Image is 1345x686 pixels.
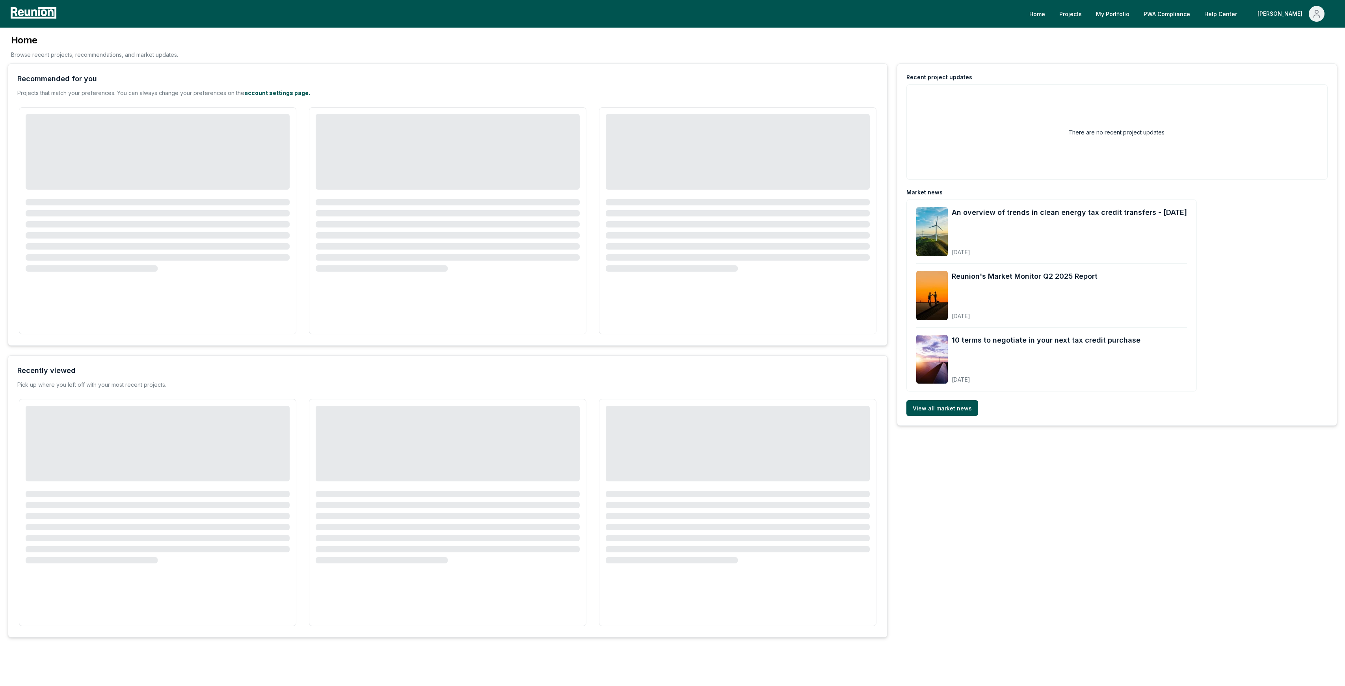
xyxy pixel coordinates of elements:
a: Home [1023,6,1051,22]
a: Help Center [1198,6,1243,22]
div: Recommended for you [17,73,97,84]
div: [PERSON_NAME] [1258,6,1306,22]
span: Projects that match your preferences. You can always change your preferences on the [17,89,244,96]
div: [DATE] [952,306,1098,320]
a: PWA Compliance [1137,6,1196,22]
a: Projects [1053,6,1088,22]
div: Market news [906,188,943,196]
div: [DATE] [952,242,1187,256]
a: View all market news [906,400,978,416]
p: Browse recent projects, recommendations, and market updates. [11,50,178,59]
a: 10 terms to negotiate in your next tax credit purchase [952,335,1140,346]
button: [PERSON_NAME] [1251,6,1331,22]
div: Recent project updates [906,73,972,81]
a: account settings page. [244,89,310,96]
img: Reunion's Market Monitor Q2 2025 Report [916,271,948,320]
h2: There are no recent project updates. [1068,128,1166,136]
div: Recently viewed [17,365,76,376]
h3: Home [11,34,178,47]
div: [DATE] [952,370,1140,384]
div: Pick up where you left off with your most recent projects. [17,381,166,389]
nav: Main [1023,6,1337,22]
img: An overview of trends in clean energy tax credit transfers - August 2025 [916,207,948,256]
a: Reunion's Market Monitor Q2 2025 Report [952,271,1098,282]
a: My Portfolio [1090,6,1136,22]
a: An overview of trends in clean energy tax credit transfers - [DATE] [952,207,1187,218]
img: 10 terms to negotiate in your next tax credit purchase [916,335,948,384]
